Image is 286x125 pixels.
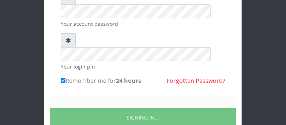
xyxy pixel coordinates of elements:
label: Remember me for [61,76,141,85]
b: 24 hours [116,77,141,85]
input: Remember me for24 hours [61,78,65,83]
a: Forgotten Password? [167,77,225,85]
small: Your account password [61,20,225,27]
small: Your login pin [61,63,225,70]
